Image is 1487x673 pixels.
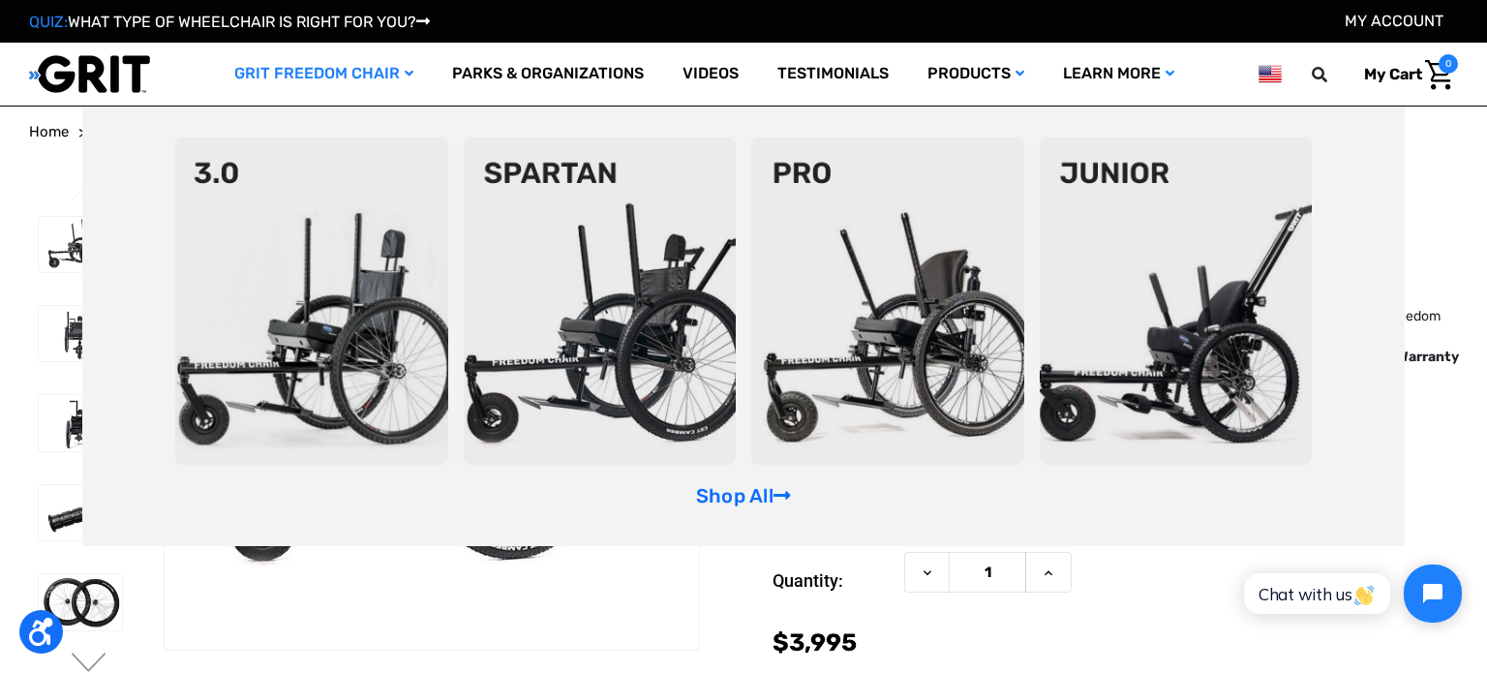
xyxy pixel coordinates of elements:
[1352,306,1465,347] p: GRIT Freedom Chair
[1352,349,1459,365] strong: 2 Year Warranty
[1320,54,1350,95] input: Search
[215,43,433,106] a: GRIT Freedom Chair
[1044,43,1194,106] a: Learn More
[1350,54,1458,95] a: Cart with 0 items
[908,43,1044,106] a: Products
[39,306,122,361] img: GRIT Freedom Chair: Spartan
[39,485,122,540] img: GRIT Freedom Chair: Spartan
[1259,62,1282,86] img: us.png
[1425,60,1453,90] img: Cart
[29,121,1458,143] nav: Breadcrumb
[39,574,122,629] img: GRIT Freedom Chair: Spartan
[1345,12,1443,30] a: Account
[1040,138,1313,465] img: junior-chair.png
[751,138,1024,465] img: pro-chair.png
[29,13,430,31] a: QUIZ:WHAT TYPE OF WHEELCHAIR IS RIGHT FOR YOU?
[69,182,109,205] button: Go to slide 4 of 4
[29,13,68,31] span: QUIZ:
[39,217,122,272] img: GRIT Freedom Chair: Spartan
[464,138,737,465] img: spartan2.png
[1364,65,1422,83] span: My Cart
[758,43,908,106] a: Testimonials
[773,552,895,610] label: Quantity:
[663,43,758,106] a: Videos
[175,138,448,465] img: 3point0.png
[29,121,69,143] a: Home
[29,54,150,94] img: GRIT All-Terrain Wheelchair and Mobility Equipment
[433,43,663,106] a: Parks & Organizations
[29,123,69,140] span: Home
[39,395,122,450] img: GRIT Freedom Chair: Spartan
[1223,548,1478,639] iframe: Tidio Chat
[1439,54,1458,74] span: 0
[696,484,791,507] a: Shop All
[773,628,857,657] span: $3,995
